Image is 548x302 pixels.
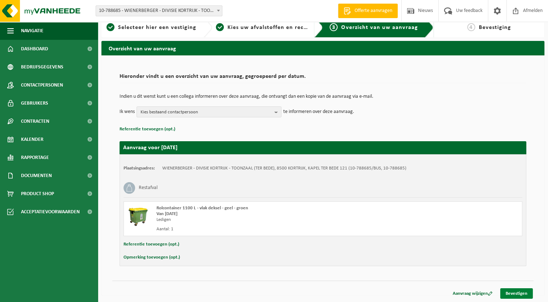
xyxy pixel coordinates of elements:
[124,240,179,249] button: Referentie toevoegen (opt.)
[141,107,272,118] span: Kies bestaand contactpersoon
[120,106,135,117] p: Ik wens
[330,23,338,31] span: 3
[156,211,177,216] strong: Van [DATE]
[227,25,327,30] span: Kies uw afvalstoffen en recipiënten
[21,130,43,148] span: Kalender
[156,206,248,210] span: Rolcontainer 1100 L - vlak deksel - geel - groen
[124,166,155,171] strong: Plaatsingsadres:
[216,23,309,32] a: 2Kies uw afvalstoffen en recipiënten
[120,74,526,83] h2: Hieronder vindt u een overzicht van uw aanvraag, gegroepeerd per datum.
[106,23,114,31] span: 1
[21,22,43,40] span: Navigatie
[21,94,48,112] span: Gebruikers
[21,76,63,94] span: Contactpersonen
[21,167,52,185] span: Documenten
[96,5,222,16] span: 10-788685 - WIENERBERGER - DIVISIE KORTRIJK - TOONZAAL (TER BEDE) - KORTRIJK
[21,185,54,203] span: Product Shop
[156,217,352,223] div: Ledigen
[120,94,526,99] p: Indien u dit wenst kunt u een collega informeren over deze aanvraag, die ontvangt dan een kopie v...
[105,23,198,32] a: 1Selecteer hier een vestiging
[21,148,49,167] span: Rapportage
[341,25,418,30] span: Overzicht van uw aanvraag
[353,7,394,14] span: Offerte aanvragen
[127,205,149,227] img: WB-1100-HPE-GN-50.png
[21,203,80,221] span: Acceptatievoorwaarden
[124,253,180,262] button: Opmerking toevoegen (opt.)
[162,165,406,171] td: WIENERBERGER - DIVISIE KORTRIJK - TOONZAAL (TER BEDE), 8500 KORTRIJK, KAPEL TER BEDE 121 (10-7886...
[500,288,533,299] a: Bevestigen
[118,25,196,30] span: Selecteer hier een vestiging
[283,106,354,117] p: te informeren over deze aanvraag.
[123,145,177,151] strong: Aanvraag voor [DATE]
[447,288,498,299] a: Aanvraag wijzigen
[101,41,544,55] h2: Overzicht van uw aanvraag
[216,23,224,31] span: 2
[96,6,222,16] span: 10-788685 - WIENERBERGER - DIVISIE KORTRIJK - TOONZAAL (TER BEDE) - KORTRIJK
[137,106,281,117] button: Kies bestaand contactpersoon
[120,125,175,134] button: Referentie toevoegen (opt.)
[21,58,63,76] span: Bedrijfsgegevens
[467,23,475,31] span: 4
[156,226,352,232] div: Aantal: 1
[21,112,49,130] span: Contracten
[21,40,48,58] span: Dashboard
[338,4,398,18] a: Offerte aanvragen
[479,25,511,30] span: Bevestiging
[139,182,158,194] h3: Restafval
